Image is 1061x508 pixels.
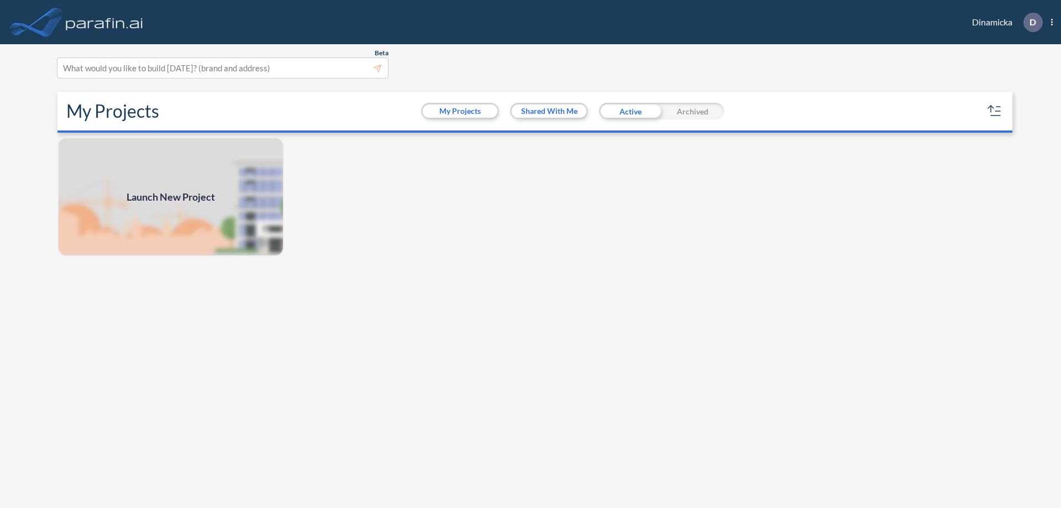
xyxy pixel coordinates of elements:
[423,104,497,118] button: My Projects
[661,103,724,119] div: Archived
[512,104,586,118] button: Shared With Me
[599,103,661,119] div: Active
[64,11,145,33] img: logo
[955,13,1053,32] div: Dinamicka
[66,101,159,122] h2: My Projects
[375,49,388,57] span: Beta
[986,102,1004,120] button: sort
[1030,17,1036,27] p: D
[127,190,215,205] span: Launch New Project
[57,137,284,256] img: add
[57,137,284,256] a: Launch New Project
